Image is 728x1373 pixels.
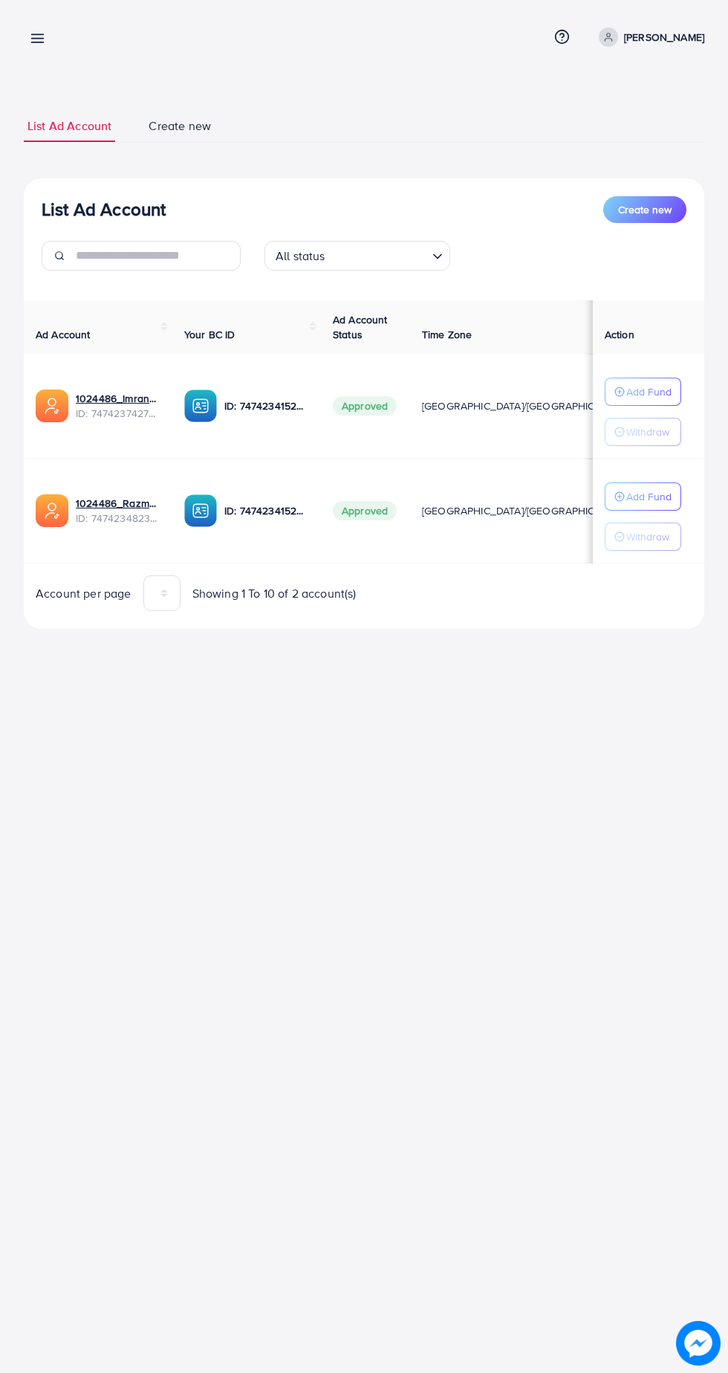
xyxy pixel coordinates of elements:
[626,423,669,441] p: Withdraw
[76,496,160,526] div: <span class='underline'>1024486_Razman_1740230915595</span></br>7474234823184416769
[184,390,217,422] img: ic-ba-acc.ded83a64.svg
[76,496,160,511] a: 1024486_Razman_1740230915595
[605,418,681,446] button: Withdraw
[605,327,634,342] span: Action
[76,391,160,406] a: 1024486_Imran_1740231528988
[42,198,166,220] h3: List Ad Account
[605,378,681,406] button: Add Fund
[27,117,111,135] span: List Ad Account
[76,391,160,421] div: <span class='underline'>1024486_Imran_1740231528988</span></br>7474237427478233089
[422,398,628,413] span: [GEOGRAPHIC_DATA]/[GEOGRAPHIC_DATA]
[76,511,160,526] span: ID: 7474234823184416769
[264,241,450,271] div: Search for option
[36,494,68,527] img: ic-ads-acc.e4c84228.svg
[184,494,217,527] img: ic-ba-acc.ded83a64.svg
[618,202,672,217] span: Create new
[626,528,669,546] p: Withdraw
[626,488,672,505] p: Add Fund
[224,502,309,520] p: ID: 7474234152863678481
[333,396,397,416] span: Approved
[422,503,628,518] span: [GEOGRAPHIC_DATA]/[GEOGRAPHIC_DATA]
[330,242,426,267] input: Search for option
[605,523,681,551] button: Withdraw
[593,28,704,47] a: [PERSON_NAME]
[36,585,131,602] span: Account per page
[333,501,397,520] span: Approved
[36,390,68,422] img: ic-ads-acc.e4c84228.svg
[36,327,91,342] span: Ad Account
[603,196,686,223] button: Create new
[184,327,235,342] span: Your BC ID
[605,482,681,511] button: Add Fund
[192,585,357,602] span: Showing 1 To 10 of 2 account(s)
[626,383,672,401] p: Add Fund
[273,245,328,267] span: All status
[333,312,388,342] span: Ad Account Status
[677,1322,719,1364] img: image
[149,117,211,135] span: Create new
[624,28,704,46] p: [PERSON_NAME]
[224,397,309,415] p: ID: 7474234152863678481
[422,327,472,342] span: Time Zone
[76,406,160,421] span: ID: 7474237427478233089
